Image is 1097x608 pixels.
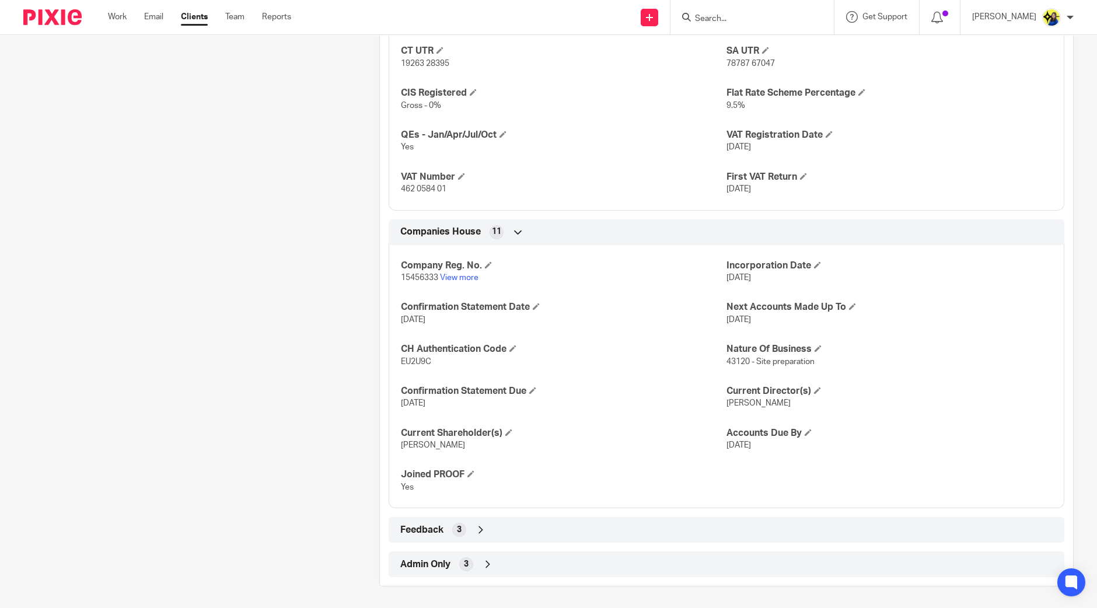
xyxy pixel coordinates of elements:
a: Team [225,11,244,23]
span: [DATE] [726,185,751,193]
input: Search [694,14,799,25]
a: Email [144,11,163,23]
h4: VAT Registration Date [726,129,1052,141]
span: [PERSON_NAME] [401,441,465,449]
span: Feedback [400,524,443,536]
span: [DATE] [401,316,425,324]
h4: Confirmation Statement Date [401,301,726,313]
h4: Flat Rate Scheme Percentage [726,87,1052,99]
span: 9.5% [726,102,745,110]
span: Admin Only [400,558,450,571]
a: Clients [181,11,208,23]
span: [DATE] [726,274,751,282]
span: 462 0584 01 [401,185,446,193]
h4: Joined PROOF [401,469,726,481]
span: Get Support [862,13,907,21]
img: Bobo-Starbridge%201.jpg [1042,8,1061,27]
img: Pixie [23,9,82,25]
span: [DATE] [726,143,751,151]
span: 78787 67047 [726,60,775,68]
h4: Current Director(s) [726,385,1052,397]
h4: Company Reg. No. [401,260,726,272]
span: 19263 28395 [401,60,449,68]
h4: Nature Of Business [726,343,1052,355]
span: [DATE] [726,316,751,324]
h4: SA UTR [726,45,1052,57]
h4: Current Shareholder(s) [401,427,726,439]
span: 15456333 [401,274,438,282]
span: [PERSON_NAME] [726,399,791,407]
span: Companies House [400,226,481,238]
span: 3 [457,524,462,536]
h4: Incorporation Date [726,260,1052,272]
p: [PERSON_NAME] [972,11,1036,23]
h4: Accounts Due By [726,427,1052,439]
h4: CT UTR [401,45,726,57]
span: Yes [401,483,414,491]
span: [DATE] [726,441,751,449]
span: EU2U9C [401,358,431,366]
h4: QEs - Jan/Apr/Jul/Oct [401,129,726,141]
span: Yes [401,143,414,151]
a: View more [440,274,478,282]
h4: First VAT Return [726,171,1052,183]
span: 43120 - Site preparation [726,358,815,366]
a: Work [108,11,127,23]
h4: CIS Registered [401,87,726,99]
span: Gross - 0% [401,102,441,110]
h4: Confirmation Statement Due [401,385,726,397]
h4: Next Accounts Made Up To [726,301,1052,313]
span: [DATE] [401,399,425,407]
h4: CH Authentication Code [401,343,726,355]
span: 11 [492,226,501,237]
span: 3 [464,558,469,570]
h4: VAT Number [401,171,726,183]
a: Reports [262,11,291,23]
